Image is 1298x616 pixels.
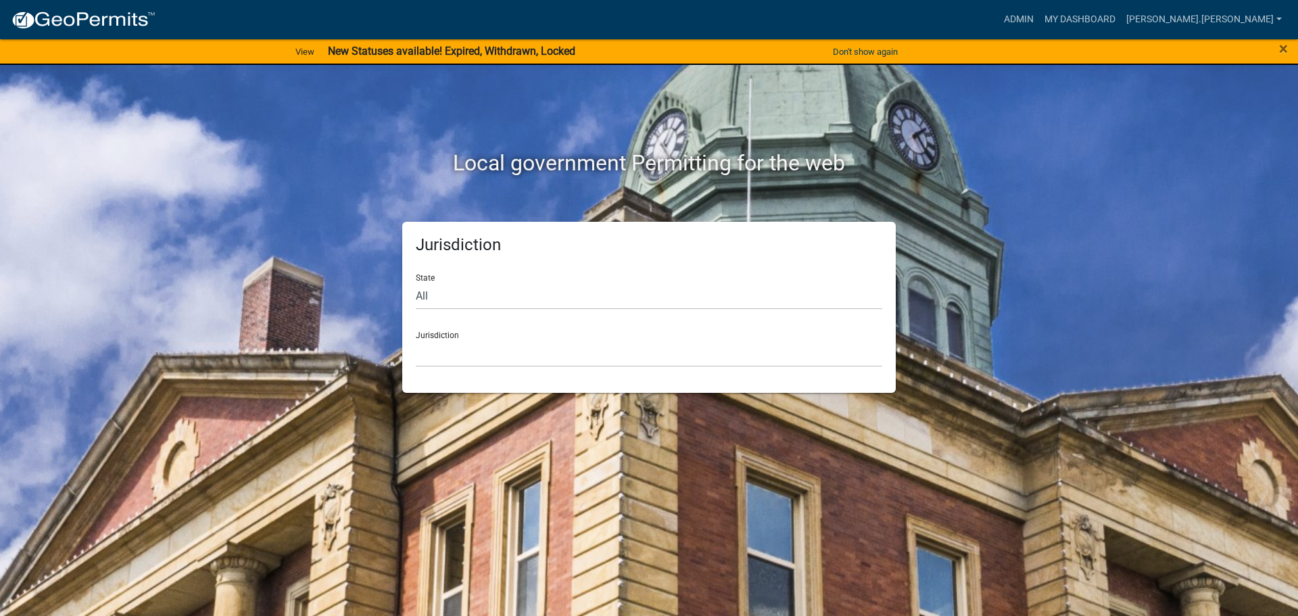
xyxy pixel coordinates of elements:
strong: New Statuses available! Expired, Withdrawn, Locked [328,45,575,57]
button: Don't show again [827,41,903,63]
a: View [290,41,320,63]
a: My Dashboard [1039,7,1121,32]
h5: Jurisdiction [416,235,882,255]
a: [PERSON_NAME].[PERSON_NAME] [1121,7,1287,32]
span: × [1279,39,1288,58]
h2: Local government Permitting for the web [274,150,1024,176]
button: Close [1279,41,1288,57]
a: Admin [999,7,1039,32]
